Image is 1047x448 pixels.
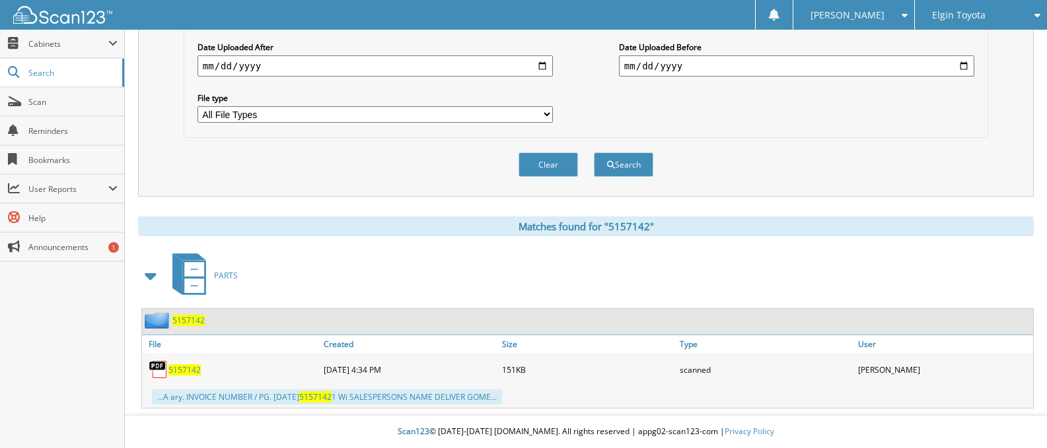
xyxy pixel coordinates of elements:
button: Search [594,152,653,177]
div: scanned [676,356,855,383]
button: Clear [519,152,578,177]
a: PARTS [164,249,238,302]
label: Date Uploaded Before [619,42,974,53]
div: 151KB [499,356,677,383]
label: File type [198,92,553,104]
input: start [198,55,553,77]
div: Matches found for "5157142" [138,216,1034,236]
span: Scan123 [398,426,429,437]
span: [PERSON_NAME] [811,11,885,19]
a: Size [499,335,677,353]
span: PARTS [214,270,238,281]
a: 5157142 [172,315,205,326]
span: Help [28,212,118,224]
img: folder2.png [145,312,172,329]
span: Elgin Toyota [932,11,986,19]
div: ...A ary. INVOICE NUMBER / PG. [DATE] 1 Wi SALESPERSONS NAME DELIVER GOME... [152,389,502,404]
a: Created [320,335,499,353]
a: 5157142 [168,364,201,375]
span: User Reports [28,183,108,195]
label: Date Uploaded After [198,42,553,53]
div: [DATE] 4:34 PM [320,356,499,383]
div: 1 [108,242,119,253]
input: end [619,55,974,77]
span: 5157142 [299,391,332,402]
img: scan123-logo-white.svg [13,6,112,24]
a: User [855,335,1033,353]
a: File [142,335,320,353]
span: Scan [28,96,118,108]
a: Type [676,335,855,353]
span: Announcements [28,241,118,253]
img: PDF.png [149,360,168,379]
span: Search [28,67,116,79]
a: Privacy Policy [725,426,774,437]
div: © [DATE]-[DATE] [DOMAIN_NAME]. All rights reserved | appg02-scan123-com | [125,416,1047,448]
span: Bookmarks [28,154,118,166]
span: Cabinets [28,38,108,49]
span: Reminders [28,125,118,137]
div: [PERSON_NAME] [855,356,1033,383]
